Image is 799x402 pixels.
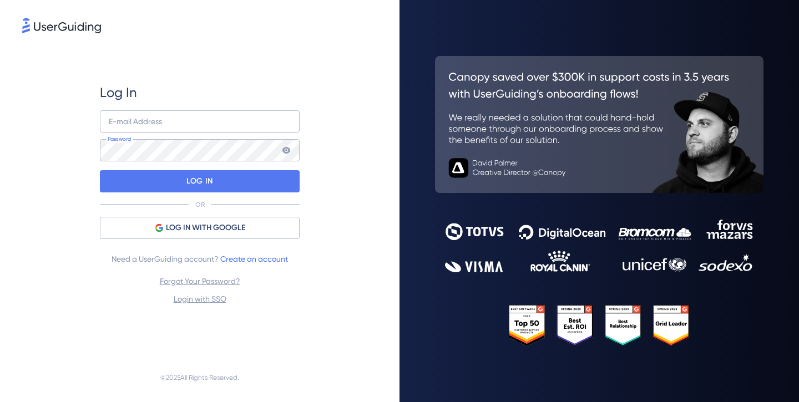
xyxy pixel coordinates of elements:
[174,294,226,303] a: Login with SSO
[112,252,288,266] span: Need a UserGuiding account?
[445,220,754,272] img: 9302ce2ac39453076f5bc0f2f2ca889b.svg
[195,200,205,209] p: OR
[160,371,239,384] span: © 2025 All Rights Reserved.
[509,305,690,346] img: 25303e33045975176eb484905ab012ff.svg
[160,277,240,286] a: Forgot Your Password?
[100,110,300,133] input: example@company.com
[166,221,245,235] span: LOG IN WITH GOOGLE
[220,255,288,263] a: Create an account
[435,56,763,194] img: 26c0aa7c25a843aed4baddd2b5e0fa68.svg
[186,172,213,190] p: LOG IN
